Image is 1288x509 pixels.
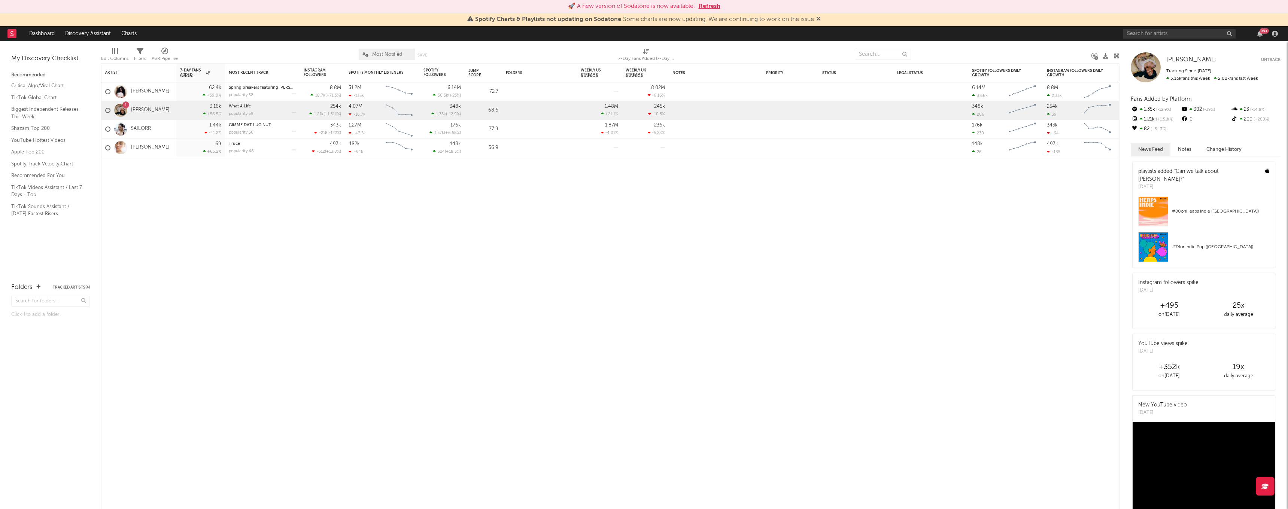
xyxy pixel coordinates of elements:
[203,149,221,154] div: +65.2 %
[330,123,341,128] div: 343k
[1081,82,1114,101] svg: Chart title
[1155,108,1171,112] span: -12.9 %
[1133,232,1275,268] a: #74onIndie Pop ([GEOGRAPHIC_DATA])
[229,93,253,97] div: popularity: 52
[1081,101,1114,120] svg: Chart title
[618,45,674,67] div: 7-Day Fans Added (7-Day Fans Added)
[315,94,325,98] span: 18.7k
[1131,105,1181,115] div: 1.35k
[581,68,607,77] span: Weekly US Streams
[229,112,253,116] div: popularity: 59
[152,54,178,63] div: A&R Pipeline
[468,68,487,77] div: Jump Score
[972,141,983,146] div: 148k
[1131,96,1192,102] span: Fans Added by Platform
[382,120,416,138] svg: Chart title
[203,93,221,98] div: +59.8 %
[449,94,460,98] span: +23 %
[24,26,60,41] a: Dashboard
[1181,115,1230,124] div: 0
[601,112,618,116] div: +21.1 %
[229,123,271,127] a: GIMME DAT LUG NUT
[654,123,665,128] div: 236k
[468,125,498,134] div: 77.9
[213,141,221,146] div: -69
[11,283,33,292] div: Folders
[229,70,285,75] div: Most Recent Track
[1047,104,1058,109] div: 254k
[1172,243,1269,252] div: # 74 on Indie Pop ([GEOGRAPHIC_DATA])
[349,131,366,135] div: -47.5k
[468,143,498,152] div: 56.9
[438,150,445,154] span: 324
[1047,123,1058,128] div: 343k
[1047,85,1058,90] div: 8.8M
[1081,138,1114,157] svg: Chart title
[229,142,240,146] a: Truce
[654,104,665,109] div: 245k
[134,54,146,63] div: Filters
[349,85,361,90] div: 31.2M
[229,123,296,127] div: GIMME DAT LUG NUT
[1202,108,1215,112] span: -39 %
[1204,301,1273,310] div: 25 x
[626,68,654,77] span: Weekly UK Streams
[450,104,461,109] div: 348k
[11,183,82,199] a: TikTok Videos Assistant / Last 7 Days - Top
[314,112,323,116] span: 1.21k
[446,150,460,154] span: +18.3 %
[972,85,985,90] div: 6.14M
[1047,112,1057,117] div: 39
[349,104,362,109] div: 4.07M
[101,54,128,63] div: Edit Columns
[1006,82,1039,101] svg: Chart title
[60,26,116,41] a: Discovery Assistant
[1134,310,1204,319] div: on [DATE]
[1166,76,1210,81] span: 3.16k fans this week
[1257,31,1263,37] button: 99+
[349,149,363,154] div: -6.1k
[11,310,90,319] div: Click to add a folder.
[131,144,170,151] a: [PERSON_NAME]
[672,71,747,75] div: Notes
[229,149,254,153] div: popularity: 46
[1131,124,1181,134] div: 82
[1134,363,1204,372] div: +352k
[11,82,82,90] a: Critical Algo/Viral Chart
[699,2,720,11] button: Refresh
[1131,115,1181,124] div: 1.21k
[330,85,341,90] div: 8.8M
[972,131,984,135] div: 230
[11,71,90,80] div: Recommended
[152,45,178,67] div: A&R Pipeline
[209,85,221,90] div: 62.4k
[1166,69,1211,73] span: Tracking Since: [DATE]
[11,202,82,218] a: TikTok Sounds Assistant / [DATE] Fastest Risers
[1199,143,1249,156] button: Change History
[1134,372,1204,381] div: on [DATE]
[816,16,821,22] span: Dismiss
[1252,118,1269,122] span: +200 %
[11,105,82,121] a: Biggest Independent Releases This Week
[329,131,340,135] span: -122 %
[618,54,674,63] div: 7-Day Fans Added (7-Day Fans Added)
[319,131,328,135] span: -218
[229,104,251,109] a: What A Life
[445,131,460,135] span: +6.58 %
[651,85,665,90] div: 8.02M
[436,112,446,116] span: 1.35k
[972,93,988,98] div: 3.66k
[423,68,450,77] div: Spotify Followers
[417,53,427,57] button: Save
[1231,115,1281,124] div: 200
[855,49,911,60] input: Search...
[972,104,983,109] div: 348k
[1138,287,1199,294] div: [DATE]
[1166,76,1258,81] span: 2.02k fans last week
[1166,56,1217,64] a: [PERSON_NAME]
[349,141,360,146] div: 482k
[605,123,618,128] div: 1.87M
[372,52,402,57] span: Most Notified
[648,112,665,116] div: -10.5 %
[382,101,416,120] svg: Chart title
